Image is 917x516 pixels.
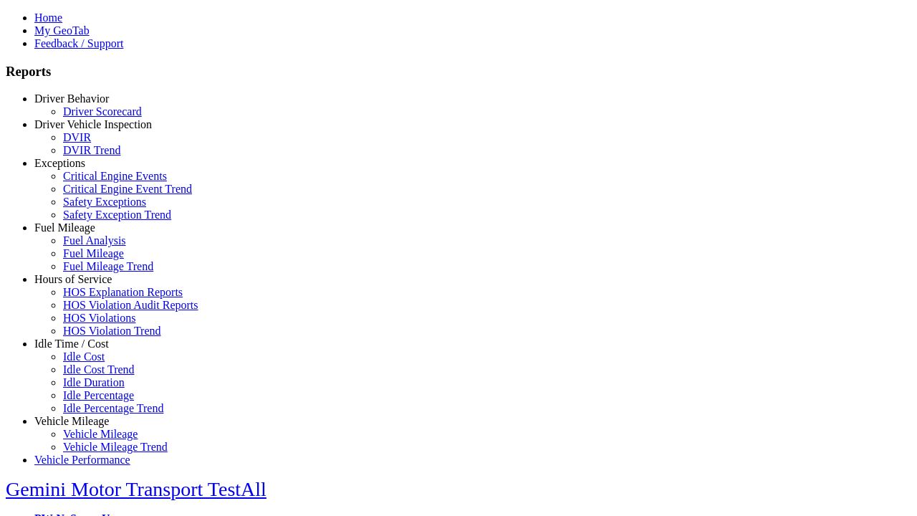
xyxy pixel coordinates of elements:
[34,454,130,466] a: Vehicle Performance
[63,428,138,440] a: Vehicle Mileage
[34,157,85,169] a: Exceptions
[34,11,62,24] a: Home
[63,105,142,118] a: Driver Scorecard
[63,196,146,208] a: Safety Exceptions
[34,24,90,37] a: My GeoTab
[34,221,95,234] a: Fuel Mileage
[63,312,135,324] a: HOS Violations
[63,183,192,195] a: Critical Engine Event Trend
[63,441,168,453] a: Vehicle Mileage Trend
[6,478,267,500] a: Gemini Motor Transport TestAll
[63,299,198,311] a: HOS Violation Audit Reports
[63,325,161,337] a: HOS Violation Trend
[34,92,109,105] a: Driver Behavior
[6,64,911,80] h3: Reports
[63,286,183,298] a: HOS Explanation Reports
[34,415,109,427] a: Vehicle Mileage
[63,350,105,363] a: Idle Cost
[63,131,91,143] a: DVIR
[34,118,152,130] a: Driver Vehicle Inspection
[63,260,153,272] a: Fuel Mileage Trend
[63,376,125,388] a: Idle Duration
[34,37,123,49] a: Feedback / Support
[63,144,120,156] a: DVIR Trend
[63,234,126,247] a: Fuel Analysis
[63,247,124,259] a: Fuel Mileage
[63,363,135,376] a: Idle Cost Trend
[63,170,167,182] a: Critical Engine Events
[34,273,112,285] a: Hours of Service
[63,389,134,401] a: Idle Percentage
[34,338,109,350] a: Idle Time / Cost
[63,209,171,221] a: Safety Exception Trend
[63,402,163,414] a: Idle Percentage Trend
